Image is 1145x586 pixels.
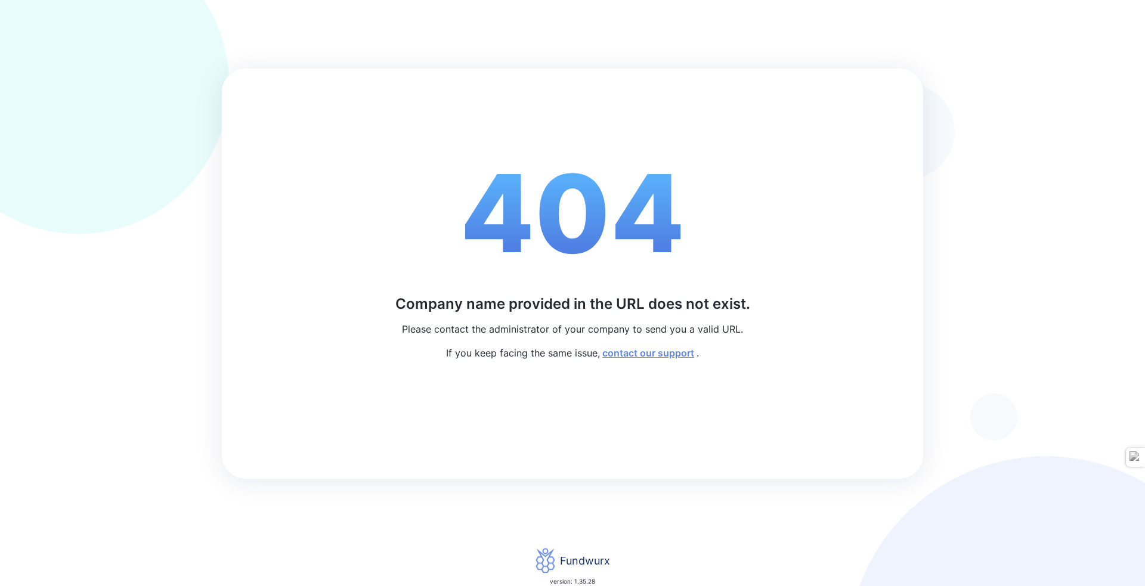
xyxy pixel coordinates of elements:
span: Please contact the administrator of your company to send you a valid URL. [402,323,743,347]
p: version: 1.35.28 [550,576,595,586]
span: 404 [460,148,685,278]
div: Fundwurx [560,553,610,569]
div: If you keep facing the same issue, [446,347,600,359]
div: . [697,347,699,359]
div: contact our support [602,347,694,359]
div: Company name provided in the URL does not exist. [395,297,750,311]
